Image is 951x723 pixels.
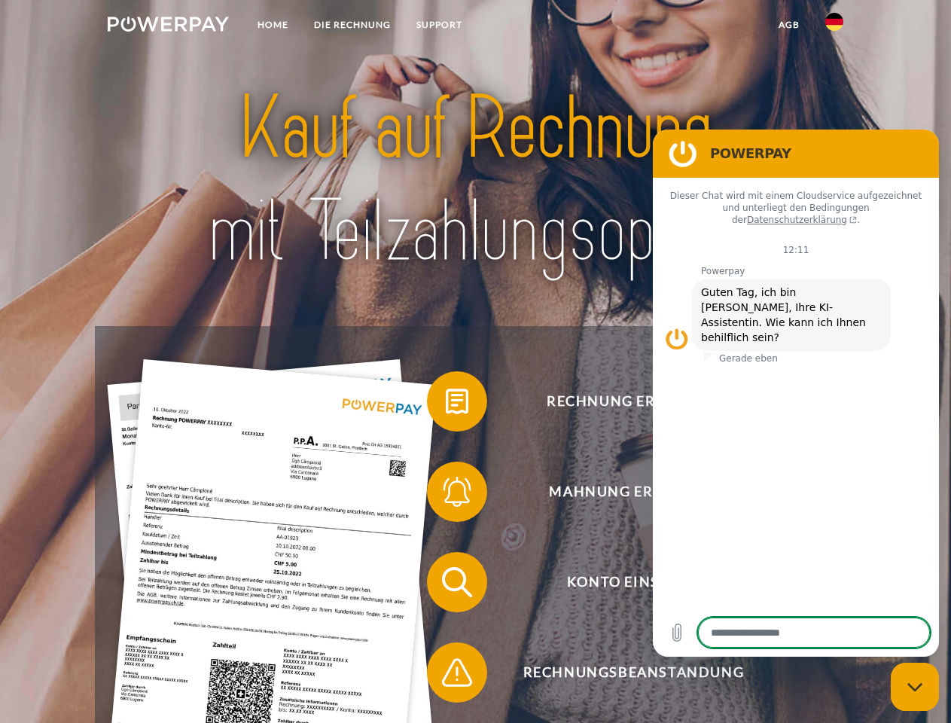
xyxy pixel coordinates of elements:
img: qb_warning.svg [438,654,476,691]
img: qb_search.svg [438,563,476,601]
a: agb [766,11,812,38]
span: Konto einsehen [449,552,818,612]
a: Home [245,11,301,38]
a: SUPPORT [404,11,475,38]
img: qb_bell.svg [438,473,476,511]
iframe: Schaltfläche zum Öffnen des Messaging-Fensters; Konversation läuft [891,663,939,711]
span: Rechnungsbeanstandung [449,642,818,703]
img: qb_bill.svg [438,383,476,420]
a: DIE RECHNUNG [301,11,404,38]
span: Mahnung erhalten? [449,462,818,522]
img: logo-powerpay-white.svg [108,17,229,32]
img: de [825,13,843,31]
button: Rechnung erhalten? [427,371,818,432]
iframe: Messaging-Fenster [653,130,939,657]
button: Mahnung erhalten? [427,462,818,522]
img: title-powerpay_de.svg [144,72,807,288]
button: Rechnungsbeanstandung [427,642,818,703]
button: Konto einsehen [427,552,818,612]
span: Rechnung erhalten? [449,371,818,432]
